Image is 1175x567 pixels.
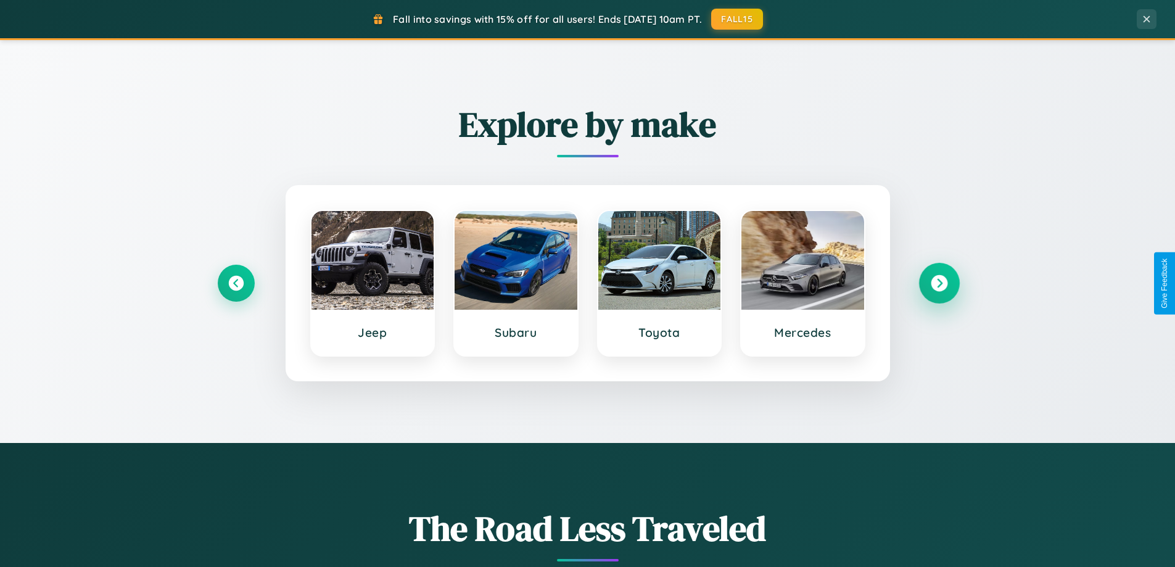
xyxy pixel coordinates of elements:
[467,325,565,340] h3: Subaru
[611,325,709,340] h3: Toyota
[711,9,763,30] button: FALL15
[218,101,958,148] h2: Explore by make
[754,325,852,340] h3: Mercedes
[1160,259,1169,308] div: Give Feedback
[393,13,702,25] span: Fall into savings with 15% off for all users! Ends [DATE] 10am PT.
[324,325,422,340] h3: Jeep
[218,505,958,552] h1: The Road Less Traveled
